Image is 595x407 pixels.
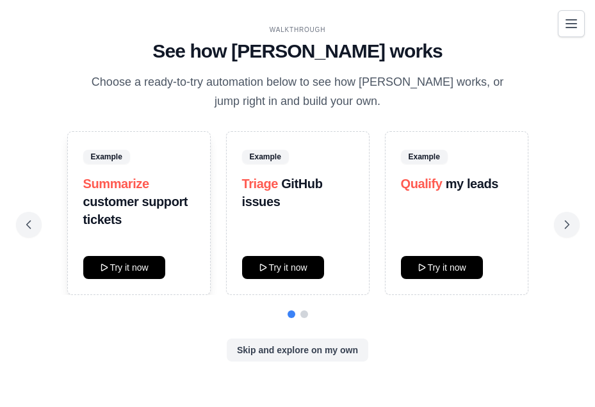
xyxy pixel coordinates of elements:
button: Toggle navigation [558,10,585,37]
h1: See how [PERSON_NAME] works [26,40,569,63]
button: Try it now [83,256,165,279]
span: Example [401,150,448,164]
span: Example [83,150,130,164]
button: Skip and explore on my own [227,339,368,362]
button: Try it now [242,256,324,279]
span: Summarize [83,177,149,191]
span: Triage [242,177,279,191]
div: WALKTHROUGH [26,25,569,35]
p: Choose a ready-to-try automation below to see how [PERSON_NAME] works, or jump right in and build... [83,73,513,111]
strong: my leads [446,177,498,191]
strong: customer support tickets [83,195,188,227]
strong: GitHub issues [242,177,323,209]
span: Qualify [401,177,443,191]
span: Example [242,150,289,164]
button: Try it now [401,256,483,279]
